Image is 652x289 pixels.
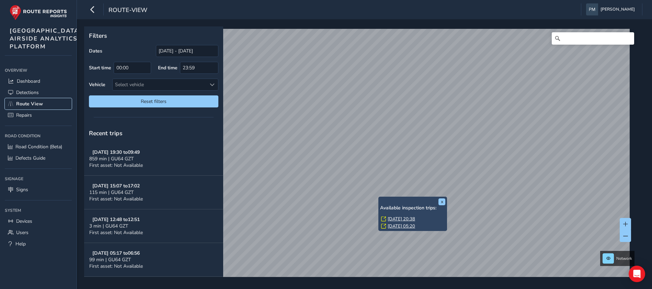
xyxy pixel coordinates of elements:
[5,141,72,152] a: Road Condition (Beta)
[5,98,72,109] a: Route View
[92,250,140,256] strong: [DATE] 05:17 to 06:56
[84,209,223,243] button: [DATE] 12:48 to12:513 min | GU64 GZTFirst asset: Not Available
[16,229,28,236] span: Users
[15,155,45,161] span: Defects Guide
[113,79,207,90] div: Select vehicle
[89,129,123,137] span: Recent trips
[5,65,72,76] div: Overview
[89,196,143,202] span: First asset: Not Available
[89,48,102,54] label: Dates
[16,101,43,107] span: Route View
[108,6,147,15] span: route-view
[5,184,72,195] a: Signs
[84,176,223,209] button: [DATE] 15:07 to17:02115 min | GU64 GZTFirst asset: Not Available
[92,149,140,155] strong: [DATE] 19:30 to 09:49
[89,81,105,88] label: Vehicle
[15,241,26,247] span: Help
[5,227,72,238] a: Users
[89,189,134,196] span: 115 min | GU64 GZT
[89,229,143,236] span: First asset: Not Available
[94,98,213,105] span: Reset filters
[89,65,111,71] label: Start time
[16,89,39,96] span: Detections
[5,131,72,141] div: Road Condition
[5,216,72,227] a: Devices
[87,29,630,285] canvas: Map
[5,87,72,98] a: Detections
[380,205,445,211] h6: Available inspection trips:
[10,27,82,50] span: [GEOGRAPHIC_DATA] AIRSIDE ANALYTICS PLATFORM
[5,238,72,250] a: Help
[16,112,32,118] span: Repairs
[16,186,28,193] span: Signs
[92,183,140,189] strong: [DATE] 15:07 to 17:02
[5,152,72,164] a: Defects Guide
[5,109,72,121] a: Repairs
[17,78,40,84] span: Dashboard
[388,223,415,229] a: [DATE] 05:20
[616,256,632,261] span: Network
[158,65,178,71] label: End time
[89,95,218,107] button: Reset filters
[5,76,72,87] a: Dashboard
[89,256,131,263] span: 99 min | GU64 GZT
[89,263,143,269] span: First asset: Not Available
[15,143,62,150] span: Road Condition (Beta)
[388,216,415,222] a: [DATE] 20:38
[586,3,598,15] img: diamond-layout
[552,32,634,45] input: Search
[89,155,134,162] span: 859 min | GU64 GZT
[84,243,223,277] button: [DATE] 05:17 to06:5699 min | GU64 GZTFirst asset: Not Available
[586,3,637,15] button: [PERSON_NAME]
[600,3,635,15] span: [PERSON_NAME]
[89,162,143,169] span: First asset: Not Available
[5,174,72,184] div: Signage
[16,218,32,224] span: Devices
[5,205,72,216] div: System
[84,142,223,176] button: [DATE] 19:30 to09:49859 min | GU64 GZTFirst asset: Not Available
[438,198,445,205] button: x
[89,223,128,229] span: 3 min | GU64 GZT
[629,266,645,282] div: Open Intercom Messenger
[89,31,218,40] p: Filters
[10,5,67,20] img: rr logo
[92,216,140,223] strong: [DATE] 12:48 to 12:51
